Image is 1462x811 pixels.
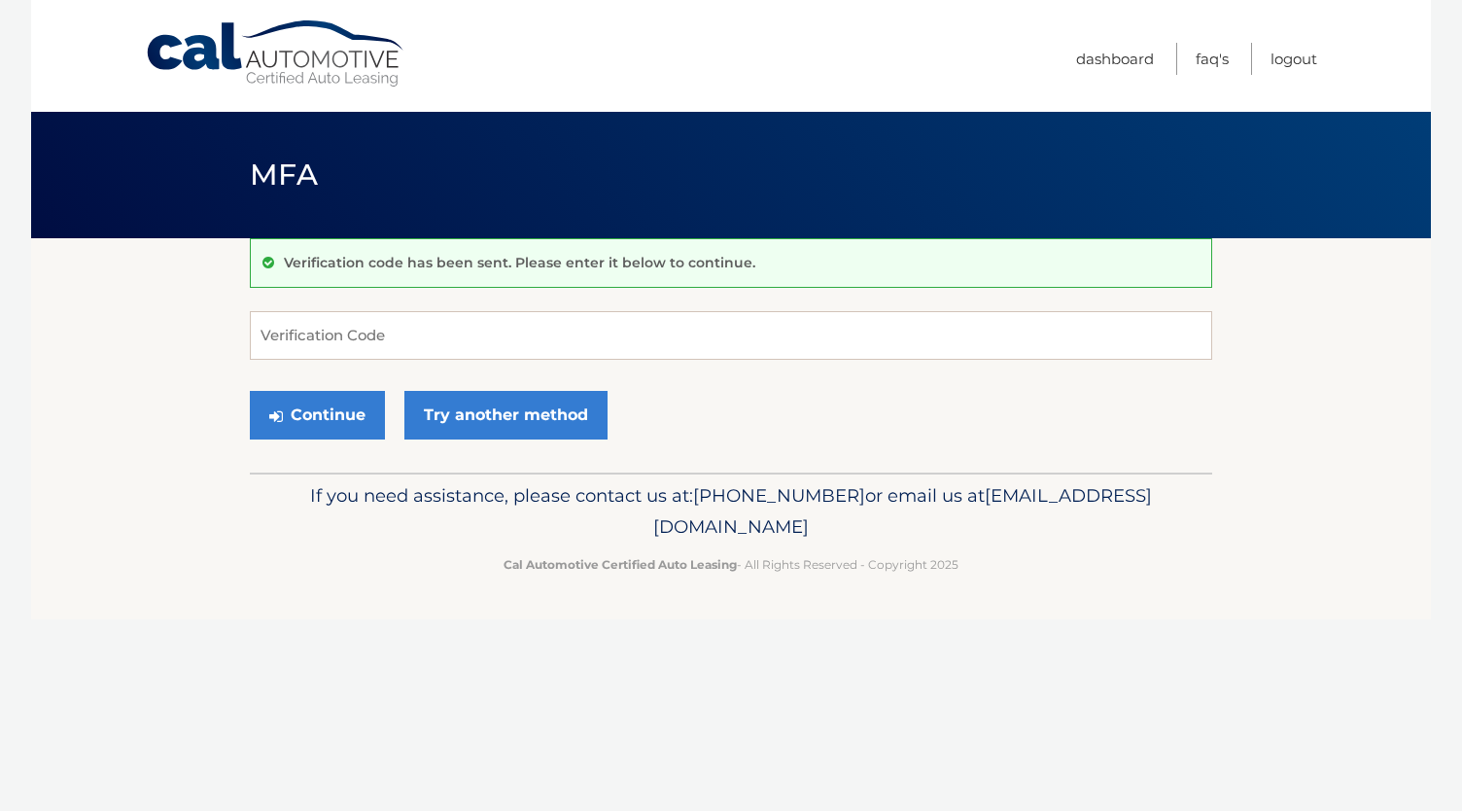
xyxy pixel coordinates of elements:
span: MFA [250,157,318,193]
a: Try another method [404,391,608,440]
a: Dashboard [1076,43,1154,75]
a: FAQ's [1196,43,1229,75]
p: Verification code has been sent. Please enter it below to continue. [284,254,755,271]
input: Verification Code [250,311,1212,360]
p: If you need assistance, please contact us at: or email us at [262,480,1200,543]
p: - All Rights Reserved - Copyright 2025 [262,554,1200,575]
span: [EMAIL_ADDRESS][DOMAIN_NAME] [653,484,1152,538]
button: Continue [250,391,385,440]
strong: Cal Automotive Certified Auto Leasing [504,557,737,572]
a: Logout [1271,43,1317,75]
a: Cal Automotive [145,19,407,88]
span: [PHONE_NUMBER] [693,484,865,507]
